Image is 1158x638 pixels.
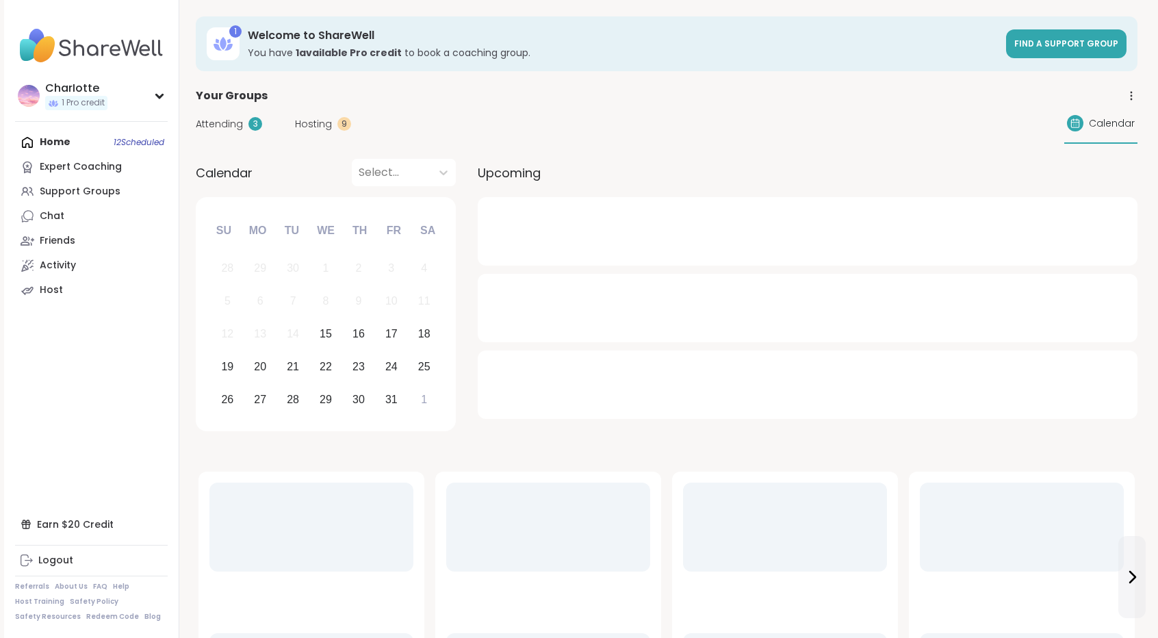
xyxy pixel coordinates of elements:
[15,253,168,278] a: Activity
[279,287,308,316] div: Not available Tuesday, October 7th, 2025
[311,254,341,283] div: Not available Wednesday, October 1st, 2025
[311,216,341,246] div: We
[221,324,233,343] div: 12
[196,88,268,104] span: Your Groups
[1014,38,1118,49] span: Find a support group
[287,324,299,343] div: 14
[229,25,242,38] div: 1
[352,324,365,343] div: 16
[355,259,361,277] div: 2
[40,283,63,297] div: Host
[221,390,233,409] div: 26
[86,612,139,622] a: Redeem Code
[246,385,275,414] div: Choose Monday, October 27th, 2025
[287,357,299,376] div: 21
[376,254,406,283] div: Not available Friday, October 3rd, 2025
[248,28,998,43] h3: Welcome to ShareWell
[18,85,40,107] img: CharIotte
[15,179,168,204] a: Support Groups
[409,385,439,414] div: Choose Saturday, November 1st, 2025
[323,292,329,310] div: 8
[279,352,308,381] div: Choose Tuesday, October 21st, 2025
[385,390,398,409] div: 31
[70,597,118,607] a: Safety Policy
[15,548,168,573] a: Logout
[40,185,120,199] div: Support Groups
[246,320,275,349] div: Not available Monday, October 13th, 2025
[254,357,266,376] div: 20
[344,320,374,349] div: Choose Thursday, October 16th, 2025
[311,320,341,349] div: Choose Wednesday, October 15th, 2025
[279,320,308,349] div: Not available Tuesday, October 14th, 2025
[418,292,430,310] div: 11
[409,287,439,316] div: Not available Saturday, October 11th, 2025
[352,357,365,376] div: 23
[1089,116,1135,131] span: Calendar
[224,292,231,310] div: 5
[93,582,107,591] a: FAQ
[352,390,365,409] div: 30
[196,117,243,131] span: Attending
[376,320,406,349] div: Choose Friday, October 17th, 2025
[320,390,332,409] div: 29
[421,259,427,277] div: 4
[15,204,168,229] a: Chat
[40,259,76,272] div: Activity
[344,352,374,381] div: Choose Thursday, October 23rd, 2025
[344,385,374,414] div: Choose Thursday, October 30th, 2025
[344,254,374,283] div: Not available Thursday, October 2nd, 2025
[296,46,402,60] b: 1 available Pro credit
[254,259,266,277] div: 29
[320,324,332,343] div: 15
[409,254,439,283] div: Not available Saturday, October 4th, 2025
[211,252,440,416] div: month 2025-10
[418,324,430,343] div: 18
[385,357,398,376] div: 24
[246,254,275,283] div: Not available Monday, September 29th, 2025
[279,254,308,283] div: Not available Tuesday, September 30th, 2025
[311,385,341,414] div: Choose Wednesday, October 29th, 2025
[287,259,299,277] div: 30
[376,352,406,381] div: Choose Friday, October 24th, 2025
[246,287,275,316] div: Not available Monday, October 6th, 2025
[385,324,398,343] div: 17
[1006,29,1127,58] a: Find a support group
[15,22,168,70] img: ShareWell Nav Logo
[40,234,75,248] div: Friends
[378,216,409,246] div: Fr
[409,352,439,381] div: Choose Saturday, October 25th, 2025
[15,512,168,537] div: Earn $20 Credit
[144,612,161,622] a: Blog
[213,254,242,283] div: Not available Sunday, September 28th, 2025
[254,324,266,343] div: 13
[409,320,439,349] div: Choose Saturday, October 18th, 2025
[15,597,64,607] a: Host Training
[113,582,129,591] a: Help
[478,164,541,182] span: Upcoming
[221,357,233,376] div: 19
[276,216,307,246] div: Tu
[421,390,427,409] div: 1
[213,320,242,349] div: Not available Sunday, October 12th, 2025
[40,160,122,174] div: Expert Coaching
[418,357,430,376] div: 25
[287,390,299,409] div: 28
[320,357,332,376] div: 22
[257,292,263,310] div: 6
[337,117,351,131] div: 9
[62,97,105,109] span: 1 Pro credit
[344,287,374,316] div: Not available Thursday, October 9th, 2025
[15,155,168,179] a: Expert Coaching
[295,117,332,131] span: Hosting
[345,216,375,246] div: Th
[213,287,242,316] div: Not available Sunday, October 5th, 2025
[290,292,296,310] div: 7
[388,259,394,277] div: 3
[196,164,253,182] span: Calendar
[15,612,81,622] a: Safety Resources
[15,582,49,591] a: Referrals
[55,582,88,591] a: About Us
[355,292,361,310] div: 9
[385,292,398,310] div: 10
[311,287,341,316] div: Not available Wednesday, October 8th, 2025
